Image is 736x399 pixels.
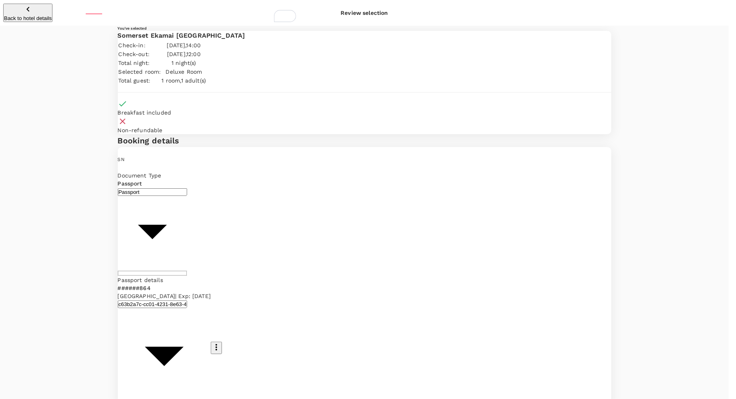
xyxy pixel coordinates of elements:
[118,179,187,187] p: Passport
[144,42,145,48] span: :
[118,26,611,31] h6: You've selected
[341,9,388,17] div: Review selection
[119,69,159,75] span: Selected room
[148,60,149,66] span: :
[148,51,149,57] span: :
[118,284,211,292] p: ######864
[162,50,206,58] p: [DATE] , 12:00
[118,126,611,134] div: Non-refundable
[119,77,149,84] span: Total guest
[118,277,163,283] span: Passport details
[118,148,158,154] span: Lead traveller :
[119,42,144,48] span: Check-in
[162,77,206,85] p: 1 room , 1 adult(s)
[118,134,611,147] h6: Booking details
[159,69,161,75] span: :
[118,31,611,40] p: Somerset Ekamai [GEOGRAPHIC_DATA]
[119,51,148,57] span: Check-out
[162,68,206,76] p: Deluxe Room
[162,41,206,49] p: [DATE] , 14:00
[118,292,211,300] span: [GEOGRAPHIC_DATA] | Exp: [DATE]
[149,77,150,84] span: :
[118,40,207,85] table: simple table
[118,109,611,117] div: Breakfast included
[119,60,148,66] span: Total night
[118,163,611,171] p: Suphakit
[162,59,206,67] p: 1 night(s)
[4,15,52,21] p: Back to hotel details
[118,157,125,162] span: SN
[118,172,161,179] span: Document Type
